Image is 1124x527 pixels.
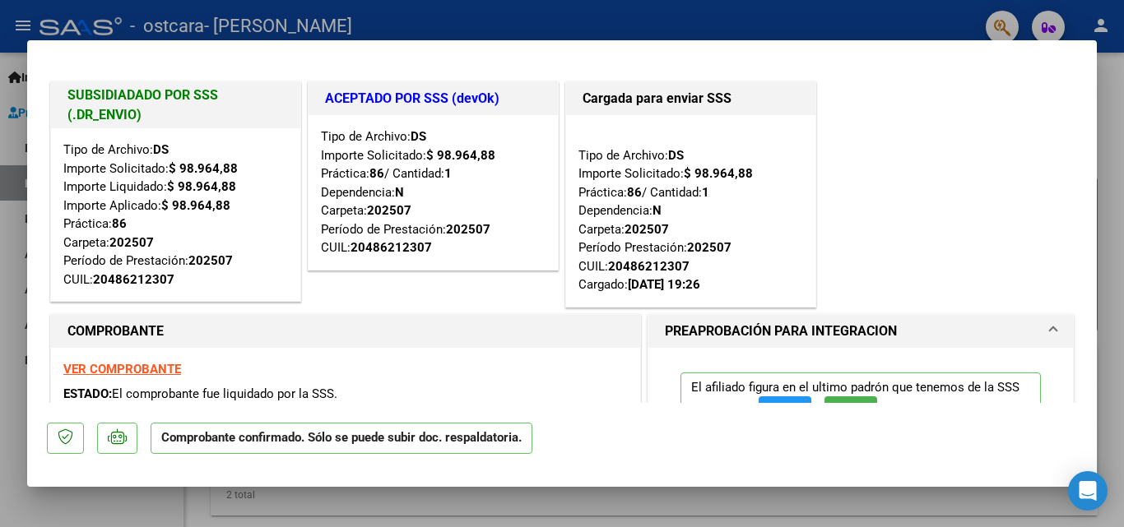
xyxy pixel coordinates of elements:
span: El comprobante fue liquidado por la SSS. [112,386,337,401]
p: Comprobante confirmado. Sólo se puede subir doc. respaldatoria. [151,423,532,455]
h1: SUBSIDIADADO POR SSS (.DR_ENVIO) [67,86,284,125]
strong: 86 [369,166,384,181]
strong: DS [668,148,684,163]
div: Open Intercom Messenger [1068,471,1108,511]
button: FTP [759,396,811,427]
strong: 202507 [188,253,233,268]
span: ESTADO: [63,386,112,401]
strong: 202507 [109,235,154,250]
mat-expansion-panel-header: PREAPROBACIÓN PARA INTEGRACION [648,315,1073,348]
strong: $ 98.964,88 [426,148,495,163]
h1: Cargada para enviar SSS [583,89,799,109]
strong: N [653,203,662,218]
strong: 86 [112,216,127,231]
strong: $ 98.964,88 [684,166,753,181]
strong: 202507 [367,203,411,218]
div: 20486212307 [608,257,690,276]
strong: [DATE] 19:26 [628,277,700,292]
div: Tipo de Archivo: Importe Solicitado: Práctica: / Cantidad: Dependencia: Carpeta: Período Prestaci... [578,127,803,294]
a: VER COMPROBANTE [63,362,181,377]
strong: 86 [627,185,642,200]
strong: $ 98.964,88 [161,198,230,213]
strong: N [395,185,404,200]
div: 20486212307 [93,270,174,289]
strong: COMPROBANTE [67,323,164,339]
strong: 202507 [446,222,490,237]
div: 20486212307 [351,238,432,257]
div: Tipo de Archivo: Importe Solicitado: Importe Liquidado: Importe Aplicado: Práctica: Carpeta: Perí... [63,141,288,289]
strong: DS [153,142,169,157]
strong: $ 98.964,88 [169,161,238,176]
h1: ACEPTADO POR SSS (devOk) [325,89,541,109]
strong: 202507 [625,222,669,237]
strong: 1 [702,185,709,200]
button: SSS [824,396,877,427]
strong: DS [411,129,426,144]
h1: PREAPROBACIÓN PARA INTEGRACION [665,321,897,341]
div: Tipo de Archivo: Importe Solicitado: Práctica: / Cantidad: Dependencia: Carpeta: Período de Prest... [321,127,546,257]
strong: 202507 [687,240,732,255]
strong: 1 [444,166,452,181]
p: El afiliado figura en el ultimo padrón que tenemos de la SSS de [680,372,1041,434]
strong: $ 98.964,88 [167,179,236,194]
